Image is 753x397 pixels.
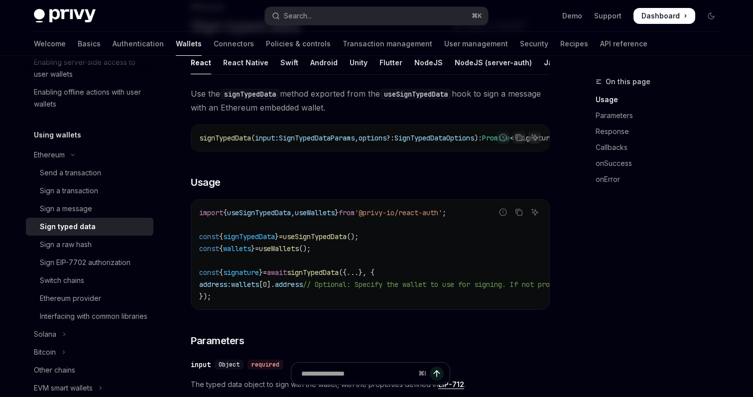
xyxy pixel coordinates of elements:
[444,32,508,56] a: User management
[335,208,339,217] span: }
[255,244,259,253] span: =
[191,87,550,115] span: Use the method exported from the hook to sign a message with an Ethereum embedded wallet.
[259,268,263,277] span: }
[275,232,279,241] span: }
[544,51,561,74] div: Java
[280,51,298,74] div: Swift
[267,268,287,277] span: await
[265,7,488,25] button: Open search
[275,133,279,142] span: :
[40,292,101,304] div: Ethereum provider
[562,11,582,21] a: Demo
[263,280,267,289] span: 0
[284,10,312,22] div: Search...
[596,155,727,171] a: onSuccess
[26,146,153,164] button: Toggle Ethereum section
[223,232,275,241] span: signTypedData
[199,208,223,217] span: import
[26,83,153,113] a: Enabling offline actions with user wallets
[199,268,219,277] span: const
[176,32,202,56] a: Wallets
[279,232,283,241] span: =
[34,382,93,394] div: EVM smart wallets
[34,364,75,376] div: Other chains
[275,280,303,289] span: address
[34,149,65,161] div: Ethereum
[455,51,532,74] div: NodeJS (server-auth)
[199,133,251,142] span: signTypedData
[40,274,84,286] div: Switch chains
[199,232,219,241] span: const
[267,280,275,289] span: ].
[214,32,254,56] a: Connectors
[220,89,280,100] code: signTypedData
[34,86,147,110] div: Enabling offline actions with user wallets
[355,133,359,142] span: ,
[283,232,347,241] span: useSignTypedData
[606,76,650,88] span: On this page
[379,51,402,74] div: Flutter
[497,131,509,144] button: Report incorrect code
[560,32,588,56] a: Recipes
[299,244,311,253] span: ();
[633,8,695,24] a: Dashboard
[223,244,251,253] span: wallets
[482,133,510,142] span: Promise
[34,346,56,358] div: Bitcoin
[219,232,223,241] span: {
[339,268,347,277] span: ({
[359,133,386,142] span: options
[512,131,525,144] button: Copy the contents from the code block
[703,8,719,24] button: Toggle dark mode
[40,203,92,215] div: Sign a message
[596,124,727,139] a: Response
[199,244,219,253] span: const
[26,236,153,254] a: Sign a raw hash
[386,133,394,142] span: ?:
[596,171,727,187] a: onError
[497,206,509,219] button: Report incorrect code
[394,133,474,142] span: SignTypedDataOptions
[113,32,164,56] a: Authentication
[279,133,355,142] span: SignTypedDataParams
[343,32,432,56] a: Transaction management
[594,11,622,21] a: Support
[26,164,153,182] a: Send a transaction
[347,232,359,241] span: ();
[380,89,452,100] code: useSignTypedData
[78,32,101,56] a: Basics
[26,307,153,325] a: Interfacing with common libraries
[301,363,414,385] input: Ask a question...
[259,244,299,253] span: useWallets
[251,133,255,142] span: (
[223,51,268,74] div: React Native
[223,208,227,217] span: {
[287,268,339,277] span: signTypedData
[40,167,101,179] div: Send a transaction
[26,361,153,379] a: Other chains
[474,133,482,142] span: ):
[295,208,335,217] span: useWallets
[347,268,359,277] span: ...
[350,51,368,74] div: Unity
[191,175,221,189] span: Usage
[355,208,442,217] span: '@privy-io/react-auth'
[219,244,223,253] span: {
[26,271,153,289] a: Switch chains
[40,185,98,197] div: Sign a transaction
[266,32,331,56] a: Policies & controls
[26,379,153,397] button: Toggle EVM smart wallets section
[414,51,443,74] div: NodeJS
[339,208,355,217] span: from
[303,280,697,289] span: // Optional: Specify the wallet to use for signing. If not provided, the first wallet will be used.
[596,108,727,124] a: Parameters
[223,268,259,277] span: signature
[528,131,541,144] button: Ask AI
[26,343,153,361] button: Toggle Bitcoin section
[191,334,244,348] span: Parameters
[641,11,680,21] span: Dashboard
[191,51,211,74] div: React
[40,310,147,322] div: Interfacing with common libraries
[596,92,727,108] a: Usage
[310,51,338,74] div: Android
